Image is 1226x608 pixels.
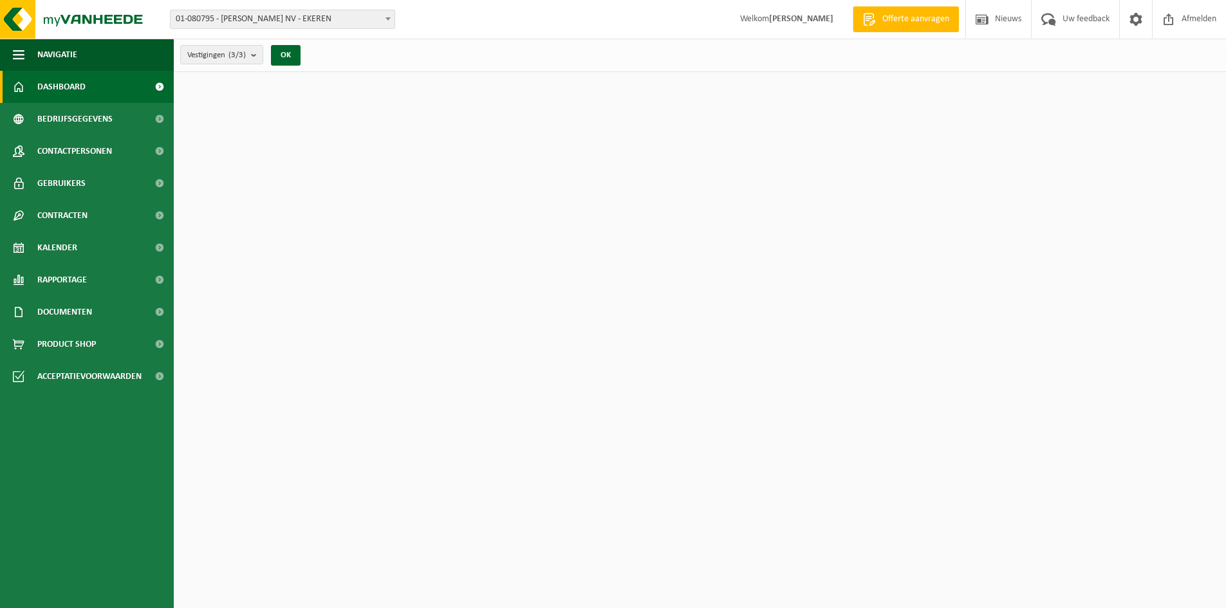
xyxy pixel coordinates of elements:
[37,296,92,328] span: Documenten
[171,10,395,28] span: 01-080795 - DANNY LAURYSSENS NV - EKEREN
[37,264,87,296] span: Rapportage
[228,51,246,59] count: (3/3)
[37,71,86,103] span: Dashboard
[37,167,86,199] span: Gebruikers
[187,46,246,65] span: Vestigingen
[271,45,301,66] button: OK
[37,360,142,392] span: Acceptatievoorwaarden
[879,13,952,26] span: Offerte aanvragen
[37,232,77,264] span: Kalender
[170,10,395,29] span: 01-080795 - DANNY LAURYSSENS NV - EKEREN
[37,328,96,360] span: Product Shop
[180,45,263,64] button: Vestigingen(3/3)
[37,199,88,232] span: Contracten
[769,14,833,24] strong: [PERSON_NAME]
[37,103,113,135] span: Bedrijfsgegevens
[37,135,112,167] span: Contactpersonen
[37,39,77,71] span: Navigatie
[853,6,959,32] a: Offerte aanvragen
